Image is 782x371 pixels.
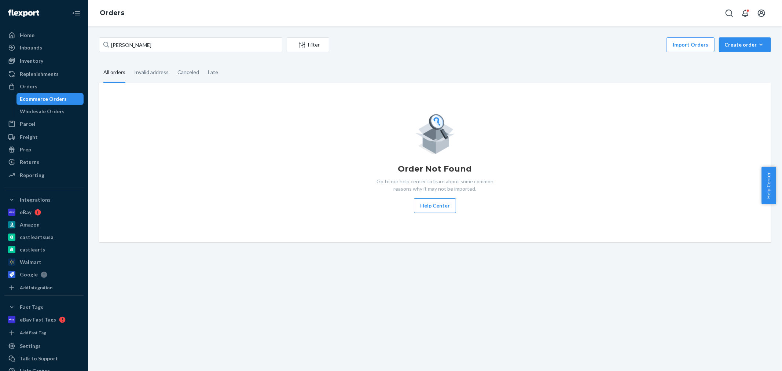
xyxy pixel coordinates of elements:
div: Amazon [20,221,40,228]
button: Help Center [761,167,776,204]
div: Parcel [20,120,35,128]
div: Fast Tags [20,304,43,311]
div: All orders [103,63,125,83]
a: Returns [4,156,84,168]
div: eBay [20,209,32,216]
div: castlearts [20,246,45,253]
a: castlearts [4,244,84,256]
a: Inbounds [4,42,84,54]
div: castleartsusa [20,234,54,241]
div: Wholesale Orders [20,108,65,115]
div: Home [20,32,34,39]
button: Open Search Box [722,6,737,21]
img: Flexport logo [8,10,39,17]
button: Integrations [4,194,84,206]
button: Create order [719,37,771,52]
div: Inbounds [20,44,42,51]
a: Freight [4,131,84,143]
div: eBay Fast Tags [20,316,56,323]
a: Wholesale Orders [16,106,84,117]
div: Orders [20,83,37,90]
a: Home [4,29,84,41]
div: Ecommerce Orders [20,95,67,103]
a: Amazon [4,219,84,231]
div: Returns [20,158,39,166]
button: Import Orders [667,37,715,52]
div: Late [208,63,218,82]
button: Open account menu [754,6,769,21]
a: Orders [4,81,84,92]
img: Empty list [415,112,455,154]
a: castleartsusa [4,231,84,243]
a: Parcel [4,118,84,130]
button: Filter [287,37,329,52]
a: Inventory [4,55,84,67]
div: Google [20,271,38,278]
button: Fast Tags [4,301,84,313]
div: Freight [20,133,38,141]
div: Prep [20,146,31,153]
input: Search orders [99,37,282,52]
ol: breadcrumbs [94,3,130,24]
button: Close Navigation [69,6,84,21]
a: Prep [4,144,84,155]
a: eBay [4,206,84,218]
div: Create order [724,41,766,48]
a: Ecommerce Orders [16,93,84,105]
a: Replenishments [4,68,84,80]
a: Orders [100,9,124,17]
button: Open notifications [738,6,753,21]
a: Talk to Support [4,353,84,364]
div: Invalid address [134,63,169,82]
div: Reporting [20,172,44,179]
div: Canceled [177,63,199,82]
div: Walmart [20,258,41,266]
div: Talk to Support [20,355,58,362]
div: Add Integration [20,284,52,291]
a: Walmart [4,256,84,268]
div: Integrations [20,196,51,203]
div: Settings [20,342,41,350]
div: Inventory [20,57,43,65]
a: Reporting [4,169,84,181]
button: Help Center [414,198,456,213]
h1: Order Not Found [398,163,472,175]
a: Add Fast Tag [4,328,84,337]
a: eBay Fast Tags [4,314,84,326]
a: Settings [4,340,84,352]
div: Filter [287,41,329,48]
a: Add Integration [4,283,84,292]
div: Replenishments [20,70,59,78]
div: Add Fast Tag [20,330,46,336]
a: Google [4,269,84,280]
p: Go to our help center to learn about some common reasons why it may not be imported. [371,178,499,192]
